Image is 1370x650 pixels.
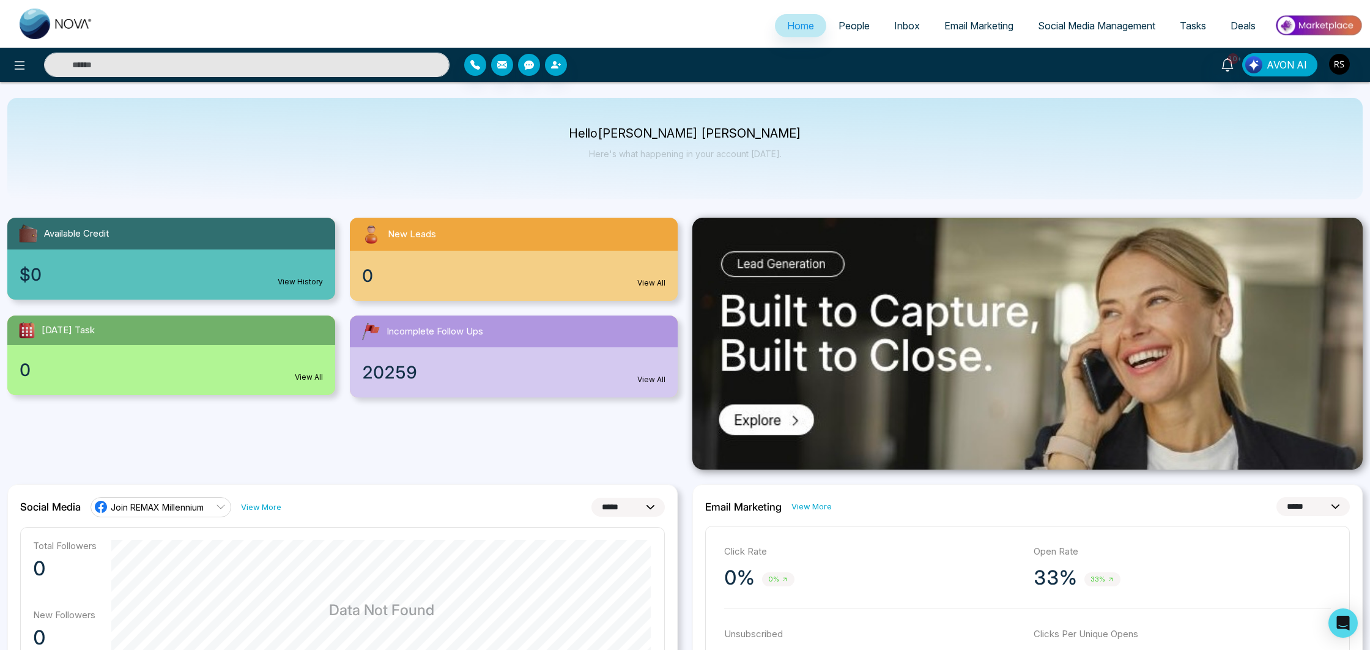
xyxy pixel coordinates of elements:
[1038,20,1155,32] span: Social Media Management
[20,501,81,513] h2: Social Media
[894,20,920,32] span: Inbox
[1168,14,1218,37] a: Tasks
[839,20,870,32] span: People
[33,609,97,621] p: New Followers
[295,372,323,383] a: View All
[1218,14,1268,37] a: Deals
[944,20,1013,32] span: Email Marketing
[20,262,42,287] span: $0
[111,501,204,513] span: Join REMAX Millennium
[360,320,382,342] img: followUps.svg
[724,545,1021,559] p: Click Rate
[826,14,882,37] a: People
[1328,608,1358,638] div: Open Intercom Messenger
[342,218,685,301] a: New Leads0View All
[1242,53,1317,76] button: AVON AI
[17,320,37,340] img: todayTask.svg
[241,501,281,513] a: View More
[932,14,1026,37] a: Email Marketing
[724,627,1021,641] p: Unsubscribed
[705,501,782,513] h2: Email Marketing
[360,223,383,246] img: newLeads.svg
[20,357,31,383] span: 0
[637,278,665,289] a: View All
[388,227,436,242] span: New Leads
[1329,54,1350,75] img: User Avatar
[791,501,832,512] a: View More
[342,316,685,397] a: Incomplete Follow Ups20259View All
[1213,53,1242,75] a: 10+
[278,276,323,287] a: View History
[17,223,39,245] img: availableCredit.svg
[1274,12,1363,39] img: Market-place.gif
[1084,572,1120,586] span: 33%
[787,20,814,32] span: Home
[1026,14,1168,37] a: Social Media Management
[33,626,97,650] p: 0
[1034,627,1331,641] p: Clicks Per Unique Opens
[1267,57,1307,72] span: AVON AI
[569,149,801,159] p: Here's what happening in your account [DATE].
[33,556,97,581] p: 0
[1231,20,1256,32] span: Deals
[569,128,801,139] p: Hello [PERSON_NAME] [PERSON_NAME]
[42,323,95,338] span: [DATE] Task
[724,566,755,590] p: 0%
[362,360,417,385] span: 20259
[362,263,373,289] span: 0
[1227,53,1239,64] span: 10+
[20,9,93,39] img: Nova CRM Logo
[1034,545,1331,559] p: Open Rate
[1034,566,1077,590] p: 33%
[637,374,665,385] a: View All
[882,14,932,37] a: Inbox
[387,325,483,339] span: Incomplete Follow Ups
[692,218,1363,470] img: .
[33,540,97,552] p: Total Followers
[762,572,794,586] span: 0%
[44,227,109,241] span: Available Credit
[1245,56,1262,73] img: Lead Flow
[775,14,826,37] a: Home
[1180,20,1206,32] span: Tasks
